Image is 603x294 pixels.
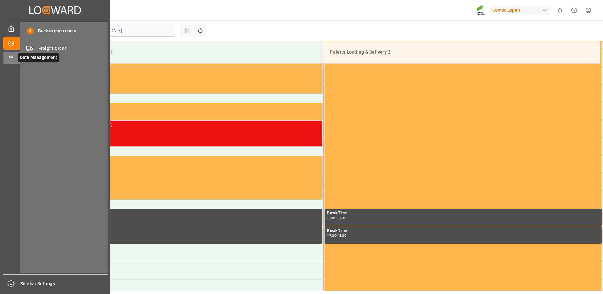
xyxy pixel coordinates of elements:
div: 17:30 [337,216,346,219]
span: Data Management [18,53,59,62]
div: Break Time [48,228,320,234]
a: Timeslot Management [3,37,107,49]
div: Occupied [48,157,320,163]
button: show 0 new notifications [553,3,567,17]
span: Back to main menu [34,28,76,34]
div: Break Time [327,228,599,234]
div: Break Time [48,210,320,216]
div: Break Time [327,210,599,216]
div: Occupied [48,175,320,181]
div: Main ref : 6100001224, 2000000720; [48,128,320,133]
div: Occupied [48,104,320,110]
div: 18:00 [337,234,346,237]
img: Screenshot%202023-09-29%20at%2010.02.21.png_1712312052.png [475,5,485,16]
div: Paletts Loading & Delivery 2 [327,46,595,58]
div: Occupied [48,69,320,75]
span: Sidebar Settings [20,280,108,287]
button: Help Center [567,3,581,17]
a: My Cockpit [3,22,107,35]
div: 17:00 [327,216,336,219]
button: Compo Expert [490,4,553,16]
div: 17:30 [327,234,336,237]
div: - [336,234,337,237]
a: Freight Order [22,42,106,55]
div: Compo Expert [490,6,550,15]
input: DD.MM.YYYY [105,25,175,37]
div: FLO T PERM [DATE] 25kg (x40) INT; [48,122,320,128]
div: Paletts Loading & Delivery 1 [49,46,317,58]
span: Freight Order [38,45,106,52]
div: - [336,216,337,219]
